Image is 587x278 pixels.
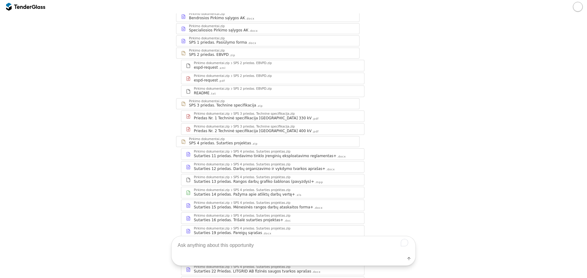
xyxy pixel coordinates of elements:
[189,138,225,141] div: Pirkimo dokumentai.zip
[194,128,312,133] div: Priedas Nr. 2 Techninė specifikacija [GEOGRAPHIC_DATA] 400 kV
[219,79,225,83] div: .pdf
[315,180,323,184] div: .mpp
[233,201,290,204] div: SPS 4 priedas. Sutarties projektas.zip
[233,74,272,78] div: SPS 2 priedas. EBVPD.zip
[189,16,245,20] div: Bendrosios Pirkimo sąlygos AK
[246,17,254,21] div: .docx
[284,219,291,223] div: .DOC
[176,48,360,59] a: Pirkimo dokumentai.zipSPS 2 priedas. EBVPD.zip
[194,87,230,90] div: Pirkimo dokumentai.zip
[189,28,248,33] div: Specialiosios Pirkimo sąlygos AK
[296,193,301,197] div: .xls
[233,62,272,65] div: SPS 2 priedas. EBVPD.zip
[189,103,256,108] div: SPS 3 priedas. Technine specifikacija
[189,37,225,40] div: Pirkimo dokumentai.zip
[229,53,235,57] div: .zip
[181,212,364,224] a: Pirkimo dokumentai.zipSPS 4 priedas. Sutarties projektas.zipSutarties 16 priedas. Trišalė sutarti...
[181,161,364,173] a: Pirkimo dokumentai.zipSPS 4 priedas. Sutarties projektas.zipSutarties 12 priedas. Darbų organizav...
[176,35,360,46] a: Pirkimo dokumentai.zipSPS 1 priedas. Pasiūlymo forma.docx
[181,85,364,97] a: Pirkimo dokumentai.zipSPS 2 priedas. EBVPD.zipREADME.txt
[249,29,258,33] div: .docx
[194,218,283,222] div: Sutarties 16 priedas. Trišalė sutarties projektas+
[233,163,290,166] div: SPS 4 priedas. Sutarties projektas.zip
[233,214,290,217] div: SPS 4 priedas. Sutarties projektas.zip
[181,174,364,186] a: Pirkimo dokumentai.zipSPS 4 priedas. Sutarties projektas.zipSutarties 13 priedas. Rangos darbų gr...
[176,11,360,22] a: Pirkimo dokumentai.zipBendrosios Pirkimo sąlygos AK.docx
[252,142,257,146] div: .zip
[181,110,364,122] a: Pirkimo dokumentai.zipSPS 3 priedas. Technine specifikacija.zipPriedas Nr. 1 Techninė specifikaci...
[233,112,295,115] div: SPS 3 priedas. Technine specifikacija.zip
[233,189,290,192] div: SPS 4 priedas. Sutarties projektas.zip
[176,136,360,147] a: Pirkimo dokumentai.zipSPS 4 priedas. Sutarties projektas.zip
[194,201,230,204] div: Pirkimo dokumentai.zip
[181,187,364,198] a: Pirkimo dokumentai.zipSPS 4 priedas. Sutarties projektas.zipSutarties 14 priedas. Pažyma apie atl...
[337,155,346,159] div: .docx
[194,179,314,184] div: Sutarties 13 priedas. Rangos darbų grafiko šablonas (pavyzdys)+
[189,40,247,45] div: SPS 1 priedas. Pasiūlymo forma
[194,205,313,210] div: Sutarties 15 priedas. Mėnesinės rangos darbų ataskaitos forma+
[194,91,209,96] div: README
[189,13,225,16] div: Pirkimo dokumentai.zip
[194,166,325,171] div: Sutarties 12 priedas. Darbų organizavimo ir vykdymo tvarkos aprašas+
[176,23,360,34] a: Pirkimo dokumentai.zipSpecialiosios Pirkimo sąlygos AK.docx
[233,87,272,90] div: SPS 2 priedas. EBVPD.zip
[210,92,216,96] div: .txt
[219,66,226,70] div: .xml
[194,62,230,65] div: Pirkimo dokumentai.zip
[181,123,364,135] a: Pirkimo dokumentai.zipSPS 3 priedas. Technine specifikacija.zipPriedas Nr. 2 Techninė specifikaci...
[181,73,364,84] a: Pirkimo dokumentai.zipSPS 2 priedas. EBVPD.zipespd-request.pdf
[194,116,312,121] div: Priedas Nr. 1 Techninė specifikacija [GEOGRAPHIC_DATA] 330 kV
[194,163,230,166] div: Pirkimo dokumentai.zip
[194,74,230,78] div: Pirkimo dokumentai.zip
[248,41,257,45] div: .docx
[194,112,230,115] div: Pirkimo dokumentai.zip
[194,65,218,70] div: espd-request
[194,153,336,158] div: Sutarties 11 priedas. Perdavimo tinklo įrenginių eksploatavimo reglamentas+
[326,168,335,171] div: .docx
[194,176,230,179] div: Pirkimo dokumentai.zip
[194,192,295,197] div: Sutarties 14 priedas. Pažyma apie atliktų darbų vertę+
[189,52,229,57] div: SPS 2 priedas. EBVPD
[194,189,230,192] div: Pirkimo dokumentai.zip
[189,100,225,103] div: Pirkimo dokumentai.zip
[194,125,230,128] div: Pirkimo dokumentai.zip
[181,200,364,211] a: Pirkimo dokumentai.zipSPS 4 priedas. Sutarties projektas.zipSutarties 15 priedas. Mėnesinės rango...
[233,150,290,153] div: SPS 4 priedas. Sutarties projektas.zip
[189,141,251,146] div: SPS 4 priedas. Sutarties projektas
[312,130,319,134] div: .pdf
[181,60,364,71] a: Pirkimo dokumentai.zipSPS 2 priedas. EBVPD.zipespd-request.xml
[189,49,225,52] div: Pirkimo dokumentai.zip
[233,125,295,128] div: SPS 3 priedas. Technine specifikacija.zip
[314,206,323,210] div: .docx
[194,214,230,217] div: Pirkimo dokumentai.zip
[176,98,360,109] a: Pirkimo dokumentai.zipSPS 3 priedas. Technine specifikacija.zip
[181,148,364,160] a: Pirkimo dokumentai.zipSPS 4 priedas. Sutarties projektas.zipSutarties 11 priedas. Perdavimo tinkl...
[257,104,263,108] div: .zip
[189,25,225,28] div: Pirkimo dokumentai.zip
[172,236,415,255] textarea: To enrich screen reader interactions, please activate Accessibility in Grammarly extension settings
[312,117,319,121] div: .pdf
[194,150,230,153] div: Pirkimo dokumentai.zip
[194,78,218,83] div: espd-request
[233,176,290,179] div: SPS 4 priedas. Sutarties projektas.zip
